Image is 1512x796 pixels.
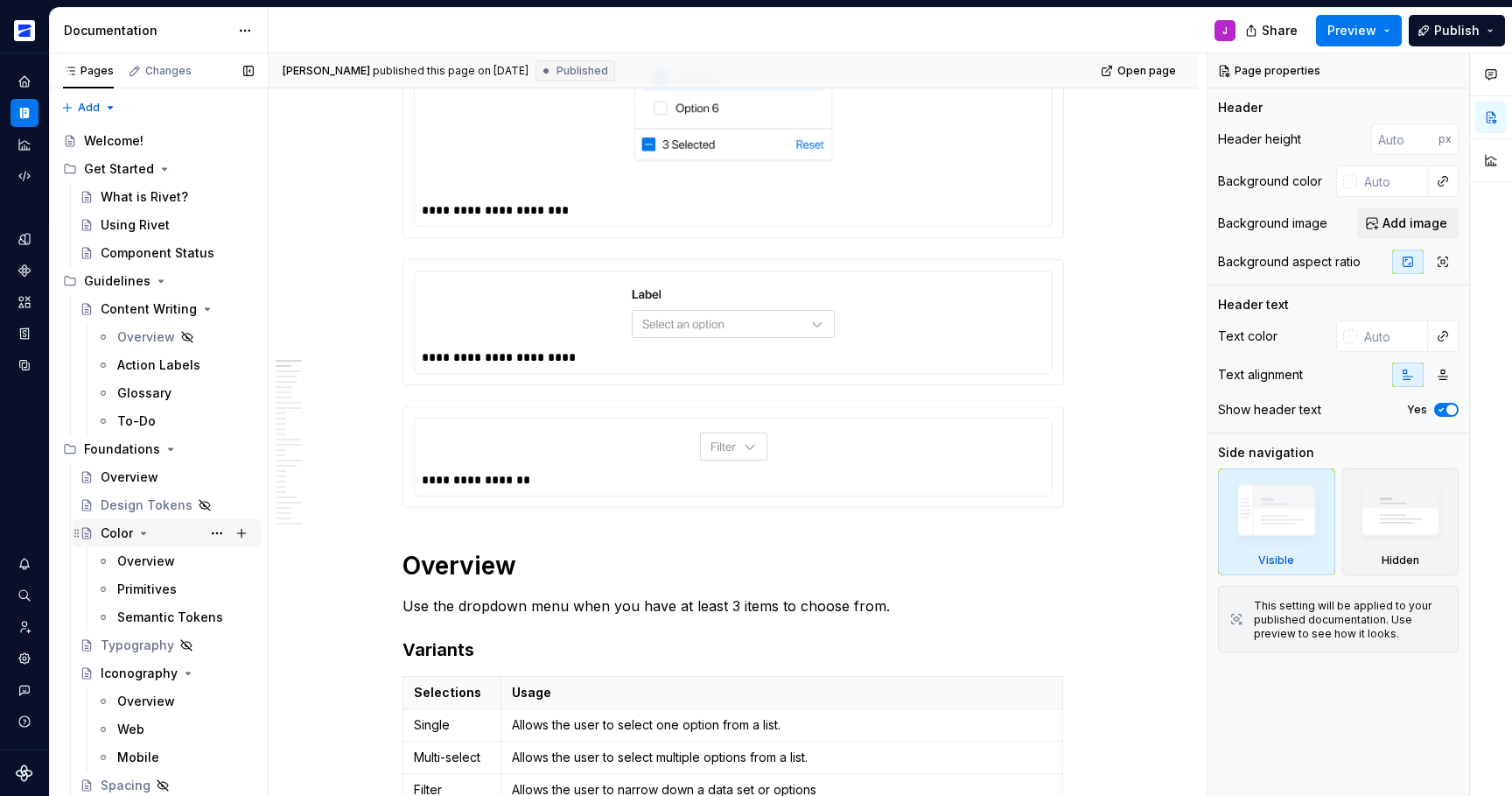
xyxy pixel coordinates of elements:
[1407,403,1427,417] label: Yes
[1218,130,1301,148] div: Header height
[414,716,490,734] p: Single
[1117,64,1176,78] span: Open page
[10,162,38,190] a: Code automation
[10,550,38,578] div: Notifications
[10,67,38,95] a: Home
[1218,328,1277,345] div: Text color
[402,638,1064,662] h3: Variants
[1382,553,1419,567] div: Hidden
[1371,123,1438,155] input: Auto
[56,155,261,183] div: Get Started
[117,412,156,430] div: To-Do
[89,323,261,351] a: Overview
[145,64,192,78] div: Changes
[56,95,122,120] button: Add
[10,99,38,127] div: Documentation
[14,20,35,41] img: 32236df1-e983-4105-beab-1c5893cb688f.png
[10,645,38,673] a: Settings
[10,676,38,704] button: Contact support
[1218,296,1289,313] div: Header text
[512,716,1052,734] p: Allows the user to select one option from a list.
[1095,59,1184,83] a: Open page
[101,188,188,206] div: What is Rivet?
[73,295,261,323] a: Content Writing
[1262,22,1298,39] span: Share
[89,407,261,435] a: To-Do
[84,440,160,458] div: Foundations
[1218,366,1303,384] div: Text alignment
[1327,22,1376,39] span: Preview
[73,463,261,491] a: Overview
[16,764,33,782] svg: Supernova Logo
[117,553,175,570] div: Overview
[89,575,261,603] a: Primitives
[1434,22,1480,39] span: Publish
[10,581,38,609] button: Search ⌘K
[10,320,38,348] a: Storybook stories
[414,749,490,766] p: Multi-select
[56,267,261,295] div: Guidelines
[1316,15,1402,46] button: Preview
[10,613,38,641] a: Invite team
[84,132,143,150] div: Welcome!
[101,525,133,542] div: Color
[89,351,261,379] a: Action Labels
[84,272,150,290] div: Guidelines
[89,715,261,743] a: Web
[512,684,1052,701] p: Usage
[73,659,261,687] a: Iconography
[10,130,38,158] a: Analytics
[73,239,261,267] a: Component Status
[63,64,114,78] div: Pages
[1218,173,1322,190] div: Background color
[1218,99,1263,116] div: Header
[1218,215,1327,232] div: Background image
[101,665,178,682] div: Iconography
[117,328,175,346] div: Overview
[1218,401,1321,419] div: Show header text
[1218,253,1361,271] div: Background aspect ratio
[56,127,261,155] a: Welcome!
[73,211,261,239] a: Using Rivet
[1409,15,1505,46] button: Publish
[1382,215,1447,232] span: Add image
[101,637,174,654] div: Typography
[117,384,171,402] div: Glossary
[283,64,370,78] span: [PERSON_NAME]
[1357,321,1428,352] input: Auto
[414,684,490,701] p: Selections
[73,631,261,659] a: Typography
[1357,166,1428,197] input: Auto
[10,257,38,285] a: Components
[101,497,192,514] div: Design Tokens
[117,356,200,374] div: Action Labels
[101,468,158,486] div: Overview
[89,603,261,631] a: Semantic Tokens
[1222,24,1228,38] div: J
[101,300,197,318] div: Content Writing
[89,687,261,715] a: Overview
[73,519,261,547] a: Color
[73,491,261,519] a: Design Tokens
[1258,553,1294,567] div: Visible
[402,595,1064,616] p: Use the dropdown menu when you have at least 3 items to choose from.
[89,743,261,771] a: Mobile
[117,693,175,710] div: Overview
[101,777,150,794] div: Spacing
[512,749,1052,766] p: Allows the user to select multiple options from a list.
[1236,15,1309,46] button: Share
[10,225,38,253] a: Design tokens
[101,216,170,234] div: Using Rivet
[117,609,223,626] div: Semantic Tokens
[10,288,38,316] a: Assets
